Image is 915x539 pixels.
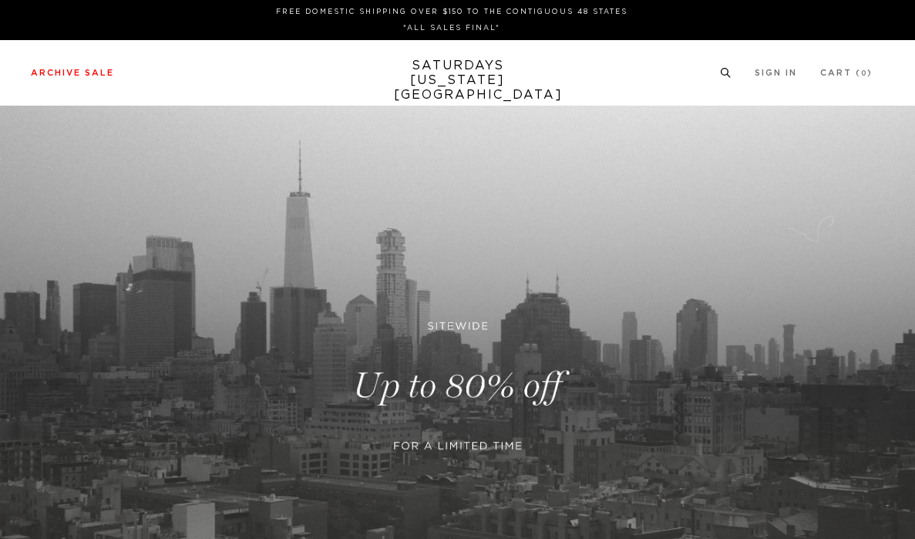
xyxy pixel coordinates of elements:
[394,59,521,103] a: SATURDAYS[US_STATE][GEOGRAPHIC_DATA]
[820,69,873,77] a: Cart (0)
[31,69,114,77] a: Archive Sale
[37,6,866,18] p: FREE DOMESTIC SHIPPING OVER $150 TO THE CONTIGUOUS 48 STATES
[861,70,867,77] small: 0
[37,22,866,34] p: *ALL SALES FINAL*
[755,69,797,77] a: Sign In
